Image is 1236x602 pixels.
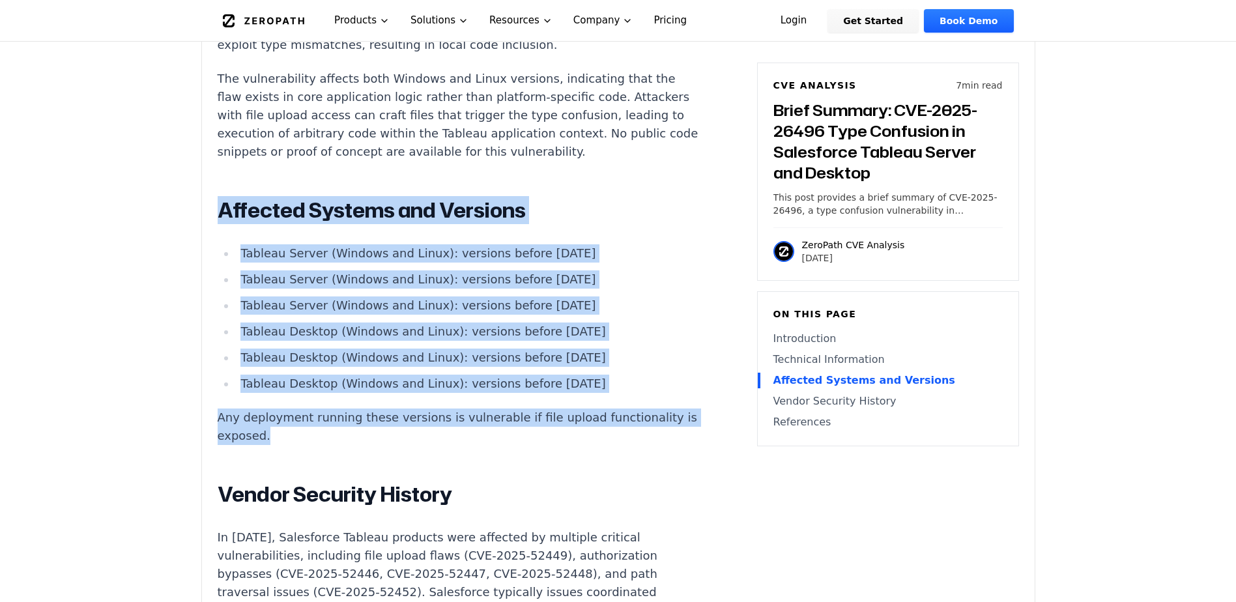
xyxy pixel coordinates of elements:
li: Tableau Server (Windows and Linux): versions before [DATE] [236,244,702,263]
p: ZeroPath CVE Analysis [802,238,905,251]
h3: Brief Summary: CVE-2025-26496 Type Confusion in Salesforce Tableau Server and Desktop [773,100,1003,183]
p: The vulnerability affects both Windows and Linux versions, indicating that the flaw exists in cor... [218,70,702,161]
p: 7 min read [956,79,1002,92]
h6: CVE Analysis [773,79,857,92]
li: Tableau Desktop (Windows and Linux): versions before [DATE] [236,349,702,367]
a: Introduction [773,331,1003,347]
a: Technical Information [773,352,1003,367]
p: [DATE] [802,251,905,265]
img: ZeroPath CVE Analysis [773,241,794,262]
a: Login [765,9,823,33]
p: This post provides a brief summary of CVE-2025-26496, a type confusion vulnerability in Salesforc... [773,191,1003,217]
h2: Vendor Security History [218,481,702,508]
h6: On this page [773,308,1003,321]
a: References [773,414,1003,430]
a: Get Started [827,9,919,33]
p: Any deployment running these versions is vulnerable if file upload functionality is exposed. [218,408,702,445]
li: Tableau Server (Windows and Linux): versions before [DATE] [236,270,702,289]
li: Tableau Desktop (Windows and Linux): versions before [DATE] [236,322,702,341]
a: Book Demo [924,9,1013,33]
li: Tableau Desktop (Windows and Linux): versions before [DATE] [236,375,702,393]
li: Tableau Server (Windows and Linux): versions before [DATE] [236,296,702,315]
a: Vendor Security History [773,394,1003,409]
a: Affected Systems and Versions [773,373,1003,388]
h2: Affected Systems and Versions [218,197,702,223]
